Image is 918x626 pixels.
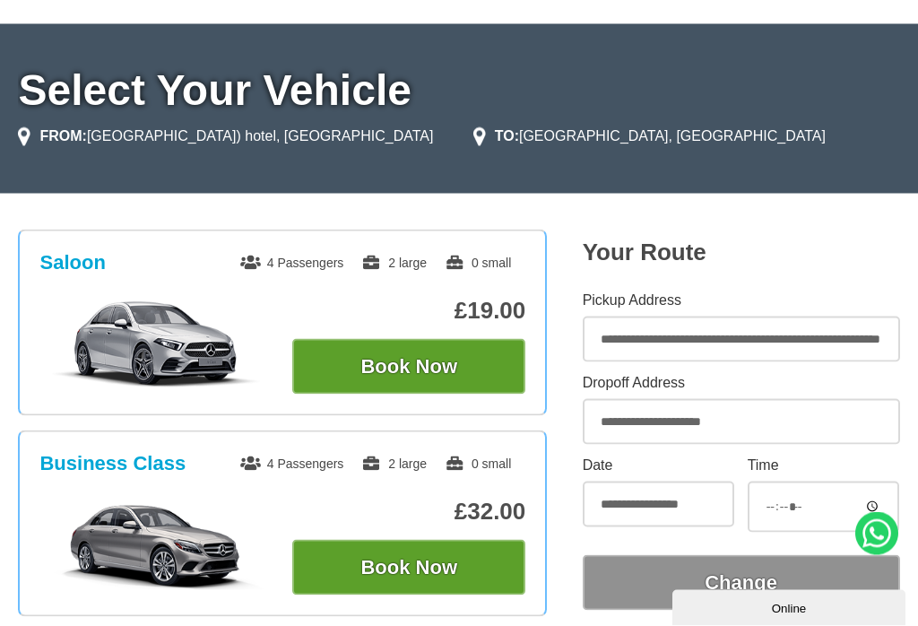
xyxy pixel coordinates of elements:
[672,587,909,626] iframe: chat widget
[18,126,433,147] li: [GEOGRAPHIC_DATA]) hotel, [GEOGRAPHIC_DATA]
[583,555,900,611] button: Change
[292,498,525,526] p: £32.00
[361,256,427,270] span: 2 large
[39,128,86,143] strong: FROM:
[39,300,273,389] img: Saloon
[39,452,186,475] h3: Business Class
[240,256,344,270] span: 4 Passengers
[583,458,735,473] label: Date
[39,251,105,274] h3: Saloon
[292,540,525,596] button: Book Now
[292,297,525,325] p: £19.00
[583,376,900,390] label: Dropoff Address
[39,500,273,590] img: Business Class
[473,126,826,147] li: [GEOGRAPHIC_DATA], [GEOGRAPHIC_DATA]
[748,458,900,473] label: Time
[445,256,511,270] span: 0 small
[583,239,900,266] h2: Your Route
[495,128,519,143] strong: TO:
[361,456,427,471] span: 2 large
[240,456,344,471] span: 4 Passengers
[583,293,900,308] label: Pickup Address
[445,456,511,471] span: 0 small
[18,69,899,112] h1: Select Your Vehicle
[292,339,525,395] button: Book Now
